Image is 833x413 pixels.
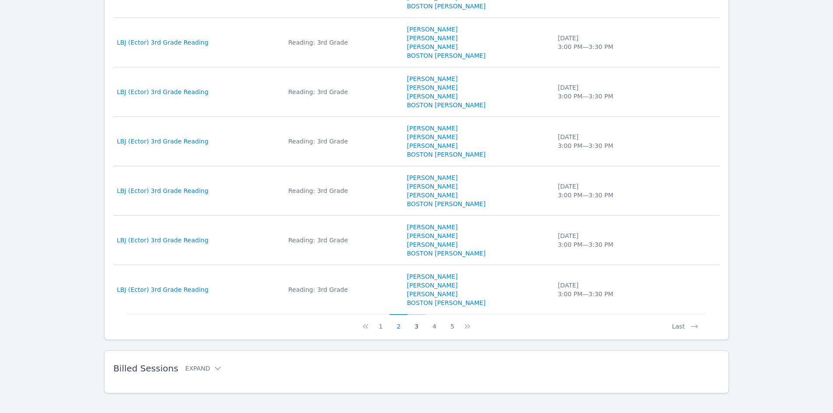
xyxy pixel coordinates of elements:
[443,314,461,331] button: 5
[288,137,396,146] div: Reading: 3rd Grade
[558,281,659,298] div: [DATE] 3:00 PM — 3:30 PM
[407,173,458,182] a: [PERSON_NAME]
[185,364,223,373] button: Expand
[558,182,659,199] div: [DATE] 3:00 PM — 3:30 PM
[407,74,458,83] a: [PERSON_NAME]
[117,186,208,195] a: LBJ (Ector) 3rd Grade Reading
[407,290,458,298] a: [PERSON_NAME]
[113,117,720,166] tr: LBJ (Ector) 3rd Grade ReadingReading: 3rd Grade[PERSON_NAME][PERSON_NAME][PERSON_NAME]BOSTON [PER...
[407,298,486,307] a: BOSTON [PERSON_NAME]
[665,314,706,331] button: Last
[407,191,458,199] a: [PERSON_NAME]
[407,231,458,240] a: [PERSON_NAME]
[288,236,396,245] div: Reading: 3rd Grade
[558,83,659,101] div: [DATE] 3:00 PM — 3:30 PM
[117,236,208,245] a: LBJ (Ector) 3rd Grade Reading
[372,314,390,331] button: 1
[117,87,208,96] a: LBJ (Ector) 3rd Grade Reading
[288,186,396,195] div: Reading: 3rd Grade
[390,314,408,331] button: 2
[407,150,486,159] a: BOSTON [PERSON_NAME]
[407,281,458,290] a: [PERSON_NAME]
[407,92,458,101] a: [PERSON_NAME]
[113,67,720,117] tr: LBJ (Ector) 3rd Grade ReadingReading: 3rd Grade[PERSON_NAME][PERSON_NAME][PERSON_NAME]BOSTON [PER...
[407,124,458,133] a: [PERSON_NAME]
[558,34,659,51] div: [DATE] 3:00 PM — 3:30 PM
[117,137,208,146] a: LBJ (Ector) 3rd Grade Reading
[113,166,720,216] tr: LBJ (Ector) 3rd Grade ReadingReading: 3rd Grade[PERSON_NAME][PERSON_NAME][PERSON_NAME]BOSTON [PER...
[407,2,486,10] a: BOSTON [PERSON_NAME]
[558,133,659,150] div: [DATE] 3:00 PM — 3:30 PM
[408,314,425,331] button: 3
[407,182,458,191] a: [PERSON_NAME]
[407,249,486,258] a: BOSTON [PERSON_NAME]
[407,133,458,141] a: [PERSON_NAME]
[113,363,178,374] span: Billed Sessions
[113,265,720,314] tr: LBJ (Ector) 3rd Grade ReadingReading: 3rd Grade[PERSON_NAME][PERSON_NAME][PERSON_NAME]BOSTON [PER...
[407,25,458,34] a: [PERSON_NAME]
[407,141,458,150] a: [PERSON_NAME]
[407,199,486,208] a: BOSTON [PERSON_NAME]
[407,272,458,281] a: [PERSON_NAME]
[425,314,443,331] button: 4
[113,216,720,265] tr: LBJ (Ector) 3rd Grade ReadingReading: 3rd Grade[PERSON_NAME][PERSON_NAME][PERSON_NAME]BOSTON [PER...
[407,83,458,92] a: [PERSON_NAME]
[407,34,458,42] a: [PERSON_NAME]
[117,38,208,47] a: LBJ (Ector) 3rd Grade Reading
[407,223,458,231] a: [PERSON_NAME]
[407,101,486,109] a: BOSTON [PERSON_NAME]
[117,285,208,294] a: LBJ (Ector) 3rd Grade Reading
[407,51,486,60] a: BOSTON [PERSON_NAME]
[113,18,720,67] tr: LBJ (Ector) 3rd Grade ReadingReading: 3rd Grade[PERSON_NAME][PERSON_NAME][PERSON_NAME]BOSTON [PER...
[288,38,396,47] div: Reading: 3rd Grade
[407,42,458,51] a: [PERSON_NAME]
[558,231,659,249] div: [DATE] 3:00 PM — 3:30 PM
[288,87,396,96] div: Reading: 3rd Grade
[288,285,396,294] div: Reading: 3rd Grade
[407,240,458,249] a: [PERSON_NAME]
